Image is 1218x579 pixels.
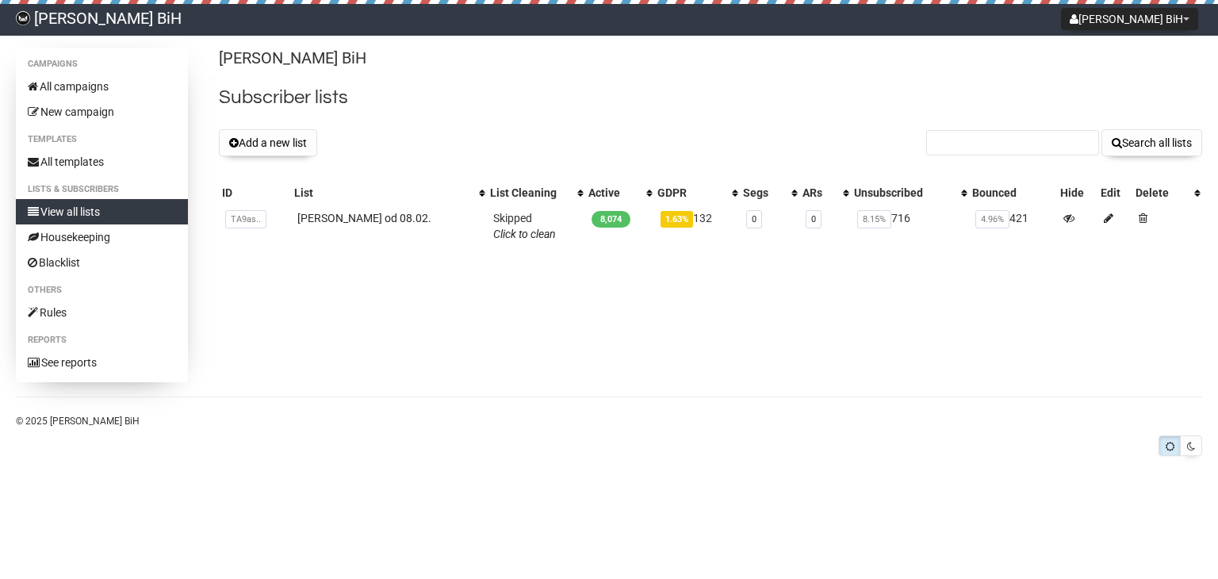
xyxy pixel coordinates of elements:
[16,99,188,125] a: New campaign
[654,182,740,204] th: GDPR: No sort applied, activate to apply an ascending sort
[493,228,556,240] a: Click to clean
[222,185,288,201] div: ID
[654,204,740,248] td: 132
[752,214,756,224] a: 0
[743,185,783,201] div: Segs
[1057,182,1097,204] th: Hide: No sort applied, sorting is disabled
[16,199,188,224] a: View all lists
[972,185,1054,201] div: Bounced
[851,204,968,248] td: 716
[1060,185,1094,201] div: Hide
[592,211,630,228] span: 8,074
[16,130,188,149] li: Templates
[16,180,188,199] li: Lists & subscribers
[493,212,556,240] span: Skipped
[219,182,291,204] th: ID: No sort applied, sorting is disabled
[16,149,188,174] a: All templates
[16,55,188,74] li: Campaigns
[291,182,487,204] th: List: No sort applied, activate to apply an ascending sort
[16,412,1202,430] p: © 2025 [PERSON_NAME] BiH
[975,210,1009,228] span: 4.96%
[1101,185,1129,201] div: Edit
[802,185,836,201] div: ARs
[661,211,693,228] span: 1.63%
[16,224,188,250] a: Housekeeping
[969,204,1057,248] td: 421
[487,182,585,204] th: List Cleaning: No sort applied, activate to apply an ascending sort
[490,185,569,201] div: List Cleaning
[657,185,724,201] div: GDPR
[294,185,471,201] div: List
[219,83,1202,112] h2: Subscriber lists
[16,11,30,25] img: e66ada81f19ec5aeedea957418677529
[219,48,1202,69] p: [PERSON_NAME] BiH
[969,182,1057,204] th: Bounced: No sort applied, sorting is disabled
[799,182,852,204] th: ARs: No sort applied, activate to apply an ascending sort
[297,212,431,224] a: [PERSON_NAME] od 08.02.
[585,182,654,204] th: Active: No sort applied, activate to apply an ascending sort
[851,182,968,204] th: Unsubscribed: No sort applied, activate to apply an ascending sort
[857,210,891,228] span: 8.15%
[740,182,799,204] th: Segs: No sort applied, activate to apply an ascending sort
[16,281,188,300] li: Others
[811,214,816,224] a: 0
[854,185,952,201] div: Unsubscribed
[1136,185,1186,201] div: Delete
[588,185,638,201] div: Active
[16,331,188,350] li: Reports
[16,350,188,375] a: See reports
[1101,129,1202,156] button: Search all lists
[16,250,188,275] a: Blacklist
[16,300,188,325] a: Rules
[1132,182,1202,204] th: Delete: No sort applied, activate to apply an ascending sort
[1061,8,1198,30] button: [PERSON_NAME] BiH
[225,210,266,228] span: TA9as..
[16,74,188,99] a: All campaigns
[1097,182,1132,204] th: Edit: No sort applied, sorting is disabled
[219,129,317,156] button: Add a new list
